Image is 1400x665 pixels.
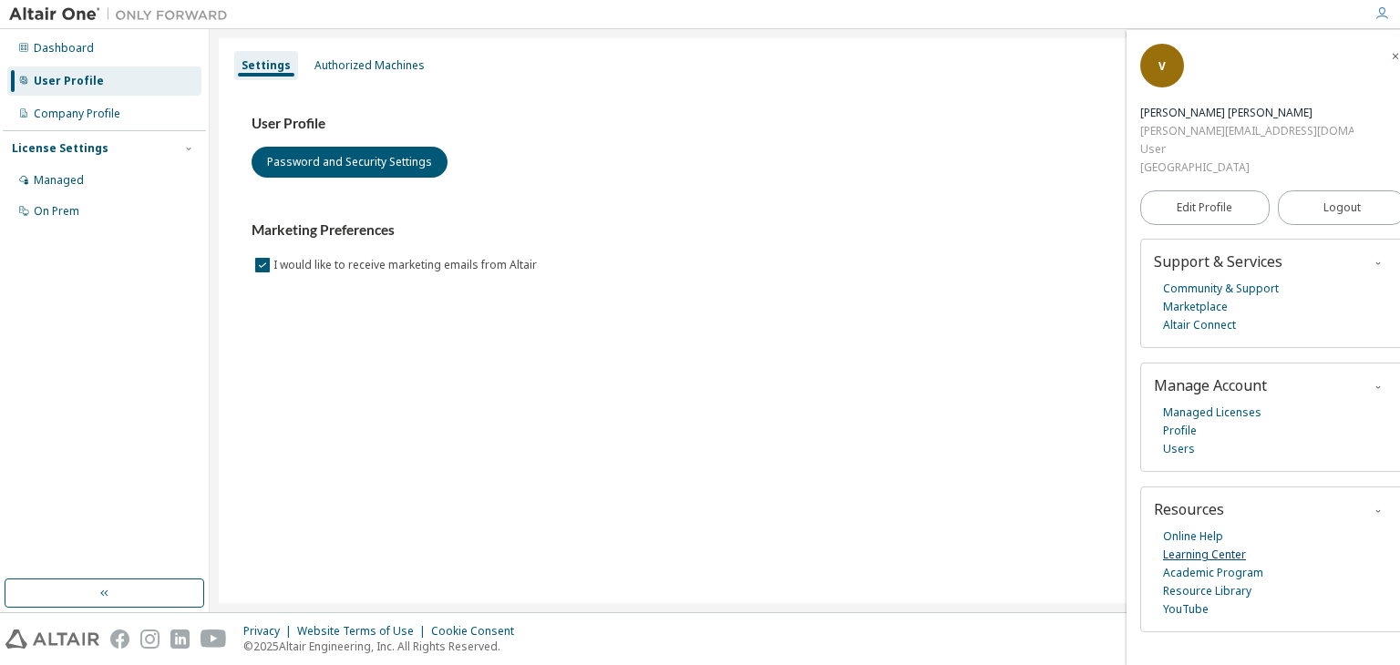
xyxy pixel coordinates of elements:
span: Resources [1154,499,1224,519]
a: Online Help [1163,527,1223,546]
img: facebook.svg [110,629,129,649]
div: Cookie Consent [431,624,525,639]
a: Resource Library [1163,582,1251,600]
a: YouTube [1163,600,1209,619]
span: V [1158,58,1166,74]
a: Academic Program [1163,564,1263,582]
span: Edit Profile [1177,200,1232,215]
div: Privacy [243,624,297,639]
a: Altair Connect [1163,316,1236,334]
div: User Profile [34,74,104,88]
div: On Prem [34,204,79,219]
p: © 2025 Altair Engineering, Inc. All Rights Reserved. [243,639,525,654]
img: altair_logo.svg [5,629,99,649]
div: Vansh Vardhan Singh [1140,104,1354,122]
label: I would like to receive marketing emails from Altair [273,254,540,276]
div: [PERSON_NAME][EMAIL_ADDRESS][DOMAIN_NAME] [1140,122,1354,140]
img: youtube.svg [201,629,227,649]
a: Marketplace [1163,298,1228,316]
img: Altair One [9,5,237,24]
a: Edit Profile [1140,190,1270,225]
div: User [1140,140,1354,159]
a: Users [1163,440,1195,458]
div: [GEOGRAPHIC_DATA] [1140,159,1354,177]
h3: Marketing Preferences [252,221,1358,240]
a: Managed Licenses [1163,404,1261,422]
div: Settings [242,58,291,73]
div: Dashboard [34,41,94,56]
div: Authorized Machines [314,58,425,73]
span: Manage Account [1154,375,1267,395]
span: Logout [1323,199,1361,217]
div: Website Terms of Use [297,624,431,639]
img: instagram.svg [140,629,160,649]
a: Learning Center [1163,546,1246,564]
button: Password and Security Settings [252,147,448,178]
div: Company Profile [34,107,120,121]
div: License Settings [12,141,108,156]
a: Community & Support [1163,280,1279,298]
div: Managed [34,173,84,188]
img: linkedin.svg [170,629,190,649]
a: Profile [1163,422,1197,440]
span: Support & Services [1154,251,1282,271]
h3: User Profile [252,115,1358,133]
